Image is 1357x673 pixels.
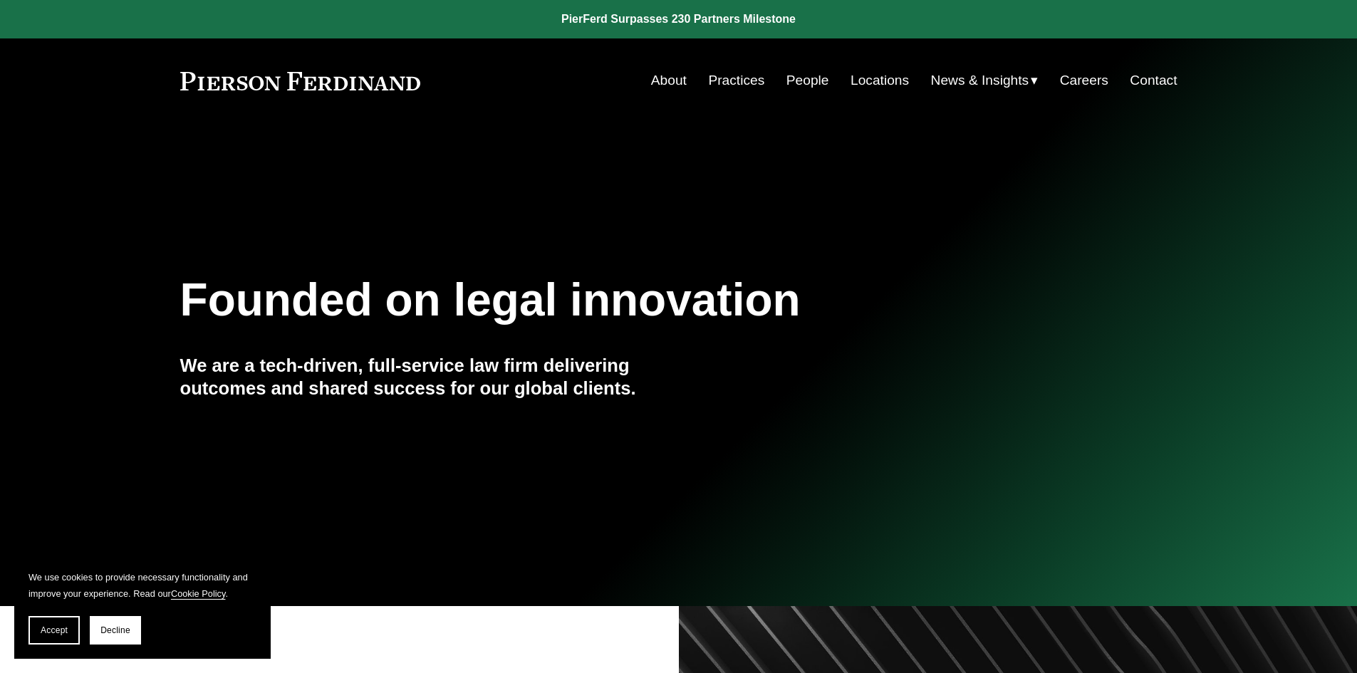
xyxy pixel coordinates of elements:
[171,588,226,599] a: Cookie Policy
[41,625,68,635] span: Accept
[651,67,687,94] a: About
[100,625,130,635] span: Decline
[14,555,271,659] section: Cookie banner
[28,569,256,602] p: We use cookies to provide necessary functionality and improve your experience. Read our .
[851,67,909,94] a: Locations
[1060,67,1108,94] a: Careers
[708,67,764,94] a: Practices
[931,68,1029,93] span: News & Insights
[786,67,829,94] a: People
[90,616,141,645] button: Decline
[931,67,1039,94] a: folder dropdown
[180,274,1012,326] h1: Founded on legal innovation
[28,616,80,645] button: Accept
[1130,67,1177,94] a: Contact
[180,354,679,400] h4: We are a tech-driven, full-service law firm delivering outcomes and shared success for our global...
